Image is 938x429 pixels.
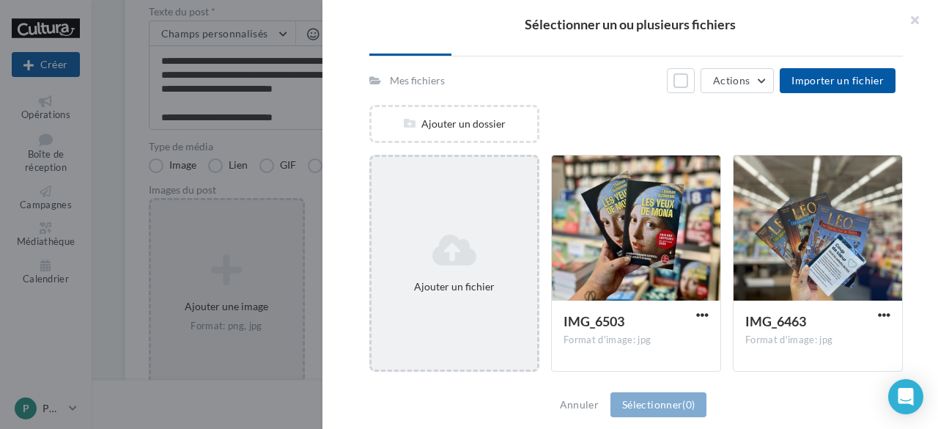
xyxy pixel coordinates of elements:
[888,379,923,414] div: Open Intercom Messenger
[390,73,445,88] div: Mes fichiers
[564,334,709,347] div: Format d'image: jpg
[554,396,605,414] button: Annuler
[682,398,695,411] span: (0)
[377,279,531,294] div: Ajouter un fichier
[610,392,706,417] button: Sélectionner(0)
[791,74,884,87] span: Importer un fichier
[780,68,895,93] button: Importer un fichier
[346,18,915,31] h2: Sélectionner un ou plusieurs fichiers
[701,68,774,93] button: Actions
[564,313,624,329] span: IMG_6503
[713,74,750,87] span: Actions
[372,117,537,131] div: Ajouter un dossier
[745,334,890,347] div: Format d'image: jpg
[745,313,806,329] span: IMG_6463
